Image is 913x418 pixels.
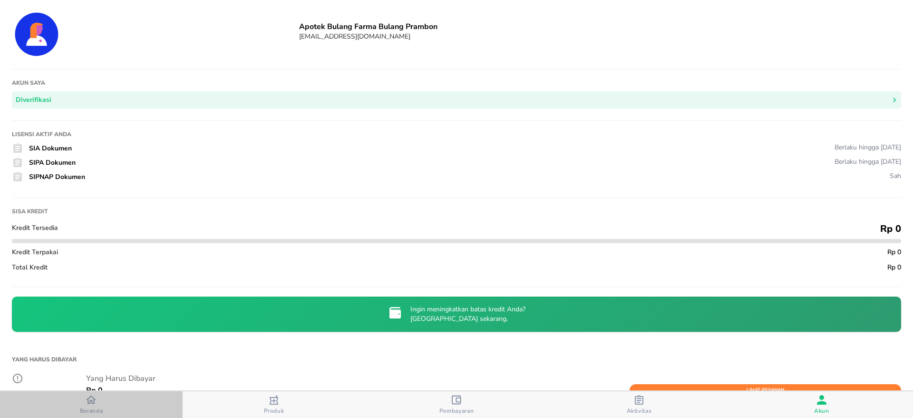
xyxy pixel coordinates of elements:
span: SIA Dokumen [29,144,72,153]
div: Sah [890,171,901,180]
p: Ingin meningkatkan batas kredit Anda? [GEOGRAPHIC_DATA] sekarang. [410,305,525,324]
button: Pembayaran [365,391,548,418]
img: credit-limit-upgrade-request-icon [388,305,403,320]
img: Account Details [12,10,61,59]
button: Lihat Pesanan [630,384,901,397]
span: Lihat Pesanan [634,386,896,395]
div: Berlaku hingga [DATE] [835,157,901,166]
div: Berlaku hingga [DATE] [835,143,901,152]
span: Kredit Terpakai [12,248,58,257]
span: Produk [264,407,284,415]
span: Aktivitas [627,407,652,415]
h1: Sisa kredit [12,208,901,215]
button: Diverifikasi [12,91,901,109]
button: Aktivitas [548,391,730,418]
button: Produk [183,391,365,418]
span: Pembayaran [439,407,474,415]
span: Beranda [80,407,103,415]
h6: [EMAIL_ADDRESS][DOMAIN_NAME] [299,32,901,41]
p: Rp 0 [86,385,103,396]
p: Yang Harus Dibayar [86,373,901,384]
span: SIPA Dokumen [29,158,76,167]
span: Rp 0 [887,248,901,257]
h6: Apotek Bulang Farma Bulang Prambon [299,21,901,32]
span: Total Kredit [12,263,48,272]
span: Rp 0 [887,263,901,272]
span: Akun [814,407,829,415]
div: Diverifikasi [16,94,51,106]
h1: Akun saya [12,79,901,87]
h1: Yang Harus Dibayar [12,351,901,368]
span: Rp 0 [880,222,901,235]
h1: Lisensi Aktif Anda [12,130,901,138]
span: Kredit Tersedia [12,223,58,232]
button: Akun [730,391,913,418]
span: SIPNAP Dokumen [29,172,85,181]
